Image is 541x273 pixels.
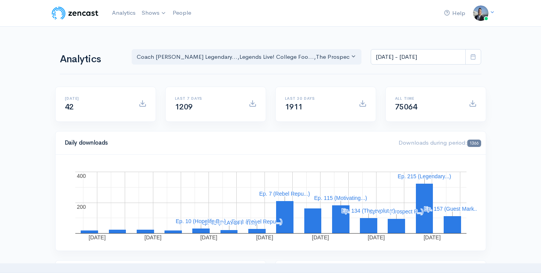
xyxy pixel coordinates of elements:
[395,102,417,112] span: 75064
[259,191,310,197] text: Ep. 7 (Rebel Repu...)
[175,102,193,112] span: 1209
[139,5,170,22] a: Shows
[423,234,440,241] text: [DATE]
[137,53,350,61] div: Coach [PERSON_NAME] Legendary... , Legends Live! College Foo... , The Prospect Podcast , Rebel Re...
[88,234,105,241] text: [DATE]
[65,96,129,101] h6: [DATE]
[341,208,395,214] text: Ep. 134 (The evolut...)
[441,5,468,22] a: Help
[395,96,460,101] h6: All time
[65,164,477,241] svg: A chart.
[256,234,273,241] text: [DATE]
[515,247,533,265] iframe: gist-messenger-bubble-iframe
[51,5,100,21] img: ZenCast Logo
[176,218,226,224] text: Ep. 10 (Hopelife B...)
[397,173,451,179] text: Ep. 215 (Legendary...)
[175,96,239,101] h6: Last 7 days
[285,96,349,101] h6: Last 30 days
[132,49,362,65] button: Coach Schuman's Legendary..., Legends Live! College Foo..., The Prospect Podcast, Rebel Republic ...
[65,140,390,146] h4: Daily downloads
[371,49,466,65] input: analytics date range selector
[201,220,256,226] text: Ep. 45 (PLAYOFF TI...)
[77,173,86,179] text: 400
[144,234,161,241] text: [DATE]
[312,234,329,241] text: [DATE]
[467,140,481,147] span: 1366
[369,208,423,215] text: Ep. 147 (Prospect P...)
[399,139,481,146] span: Downloads during period:
[109,5,139,21] a: Analytics
[60,54,122,65] h1: Analytics
[170,5,194,21] a: People
[231,218,282,225] text: Ep. 1 (Rebel Repu...)
[77,204,86,210] text: 200
[65,102,74,112] span: 42
[473,5,488,21] img: ...
[285,102,303,112] span: 1911
[424,206,480,212] text: Ep. 157 (Guest Mark...)
[314,195,367,201] text: Ep. 115 (Motivating...)
[368,234,385,241] text: [DATE]
[200,234,217,241] text: [DATE]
